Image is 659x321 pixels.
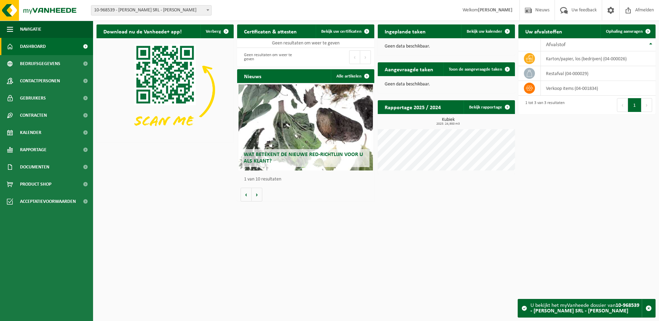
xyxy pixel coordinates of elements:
[237,38,374,48] td: Geen resultaten om weer te geven
[239,84,373,170] a: Wat betekent de nieuwe RED-richtlijn voor u als klant?
[461,24,514,38] a: Bekijk uw kalender
[381,117,515,126] h3: Kubiek
[20,124,41,141] span: Kalender
[360,50,371,64] button: Next
[385,82,508,87] p: Geen data beschikbaar.
[321,29,362,34] span: Bekijk uw certificaten
[20,107,47,124] span: Contracten
[617,98,628,112] button: Previous
[20,55,60,72] span: Bedrijfsgegevens
[241,188,252,201] button: Vorige
[522,97,565,113] div: 1 tot 3 van 3 resultaten
[378,62,440,76] h2: Aangevraagde taken
[20,141,47,158] span: Rapportage
[20,176,51,193] span: Product Shop
[385,44,508,49] p: Geen data beschikbaar.
[600,24,655,38] a: Ophaling aanvragen
[91,5,212,15] span: 10-968539 - BERNARD SNEESSENS SRL - AISEMONT
[20,158,49,176] span: Documenten
[331,69,374,83] a: Alle artikelen
[20,90,46,107] span: Gebruikers
[546,42,566,48] span: Afvalstof
[478,8,513,13] strong: [PERSON_NAME]
[91,6,211,15] span: 10-968539 - BERNARD SNEESSENS SRL - AISEMONT
[241,50,302,65] div: Geen resultaten om weer te geven
[20,38,46,55] span: Dashboard
[20,193,76,210] span: Acceptatievoorwaarden
[541,51,656,66] td: karton/papier, los (bedrijven) (04-000026)
[97,24,189,38] h2: Download nu de Vanheede+ app!
[641,98,652,112] button: Next
[443,62,514,76] a: Toon de aangevraagde taken
[20,21,41,38] span: Navigatie
[20,72,60,90] span: Contactpersonen
[381,122,515,126] span: 2025: 24,900 m3
[244,177,371,182] p: 1 van 10 resultaten
[530,303,639,314] strong: 10-968539 - [PERSON_NAME] SRL - [PERSON_NAME]
[200,24,233,38] button: Verberg
[449,67,502,72] span: Toon de aangevraagde taken
[244,152,363,164] span: Wat betekent de nieuwe RED-richtlijn voor u als klant?
[252,188,262,201] button: Volgende
[606,29,643,34] span: Ophaling aanvragen
[378,100,448,114] h2: Rapportage 2025 / 2024
[541,81,656,96] td: verkoop items (04-001834)
[467,29,502,34] span: Bekijk uw kalender
[237,24,304,38] h2: Certificaten & attesten
[628,98,641,112] button: 1
[349,50,360,64] button: Previous
[541,66,656,81] td: restafval (04-000029)
[237,69,268,83] h2: Nieuws
[316,24,374,38] a: Bekijk uw certificaten
[518,24,569,38] h2: Uw afvalstoffen
[206,29,221,34] span: Verberg
[464,100,514,114] a: Bekijk rapportage
[97,38,234,141] img: Download de VHEPlus App
[378,24,433,38] h2: Ingeplande taken
[530,299,642,317] div: U bekijkt het myVanheede dossier van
